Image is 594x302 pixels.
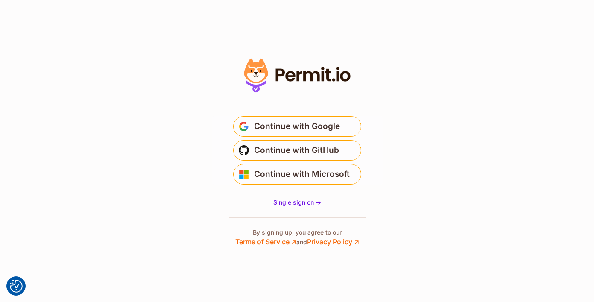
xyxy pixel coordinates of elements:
[233,164,361,185] button: Continue with Microsoft
[235,237,296,246] a: Terms of Service ↗
[10,280,23,293] button: Consent Preferences
[273,198,321,207] a: Single sign on ->
[233,116,361,137] button: Continue with Google
[273,199,321,206] span: Single sign on ->
[307,237,359,246] a: Privacy Policy ↗
[235,228,359,247] p: By signing up, you agree to our and
[254,144,339,157] span: Continue with GitHub
[254,120,340,133] span: Continue with Google
[10,280,23,293] img: Revisit consent button
[254,167,350,181] span: Continue with Microsoft
[233,140,361,161] button: Continue with GitHub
